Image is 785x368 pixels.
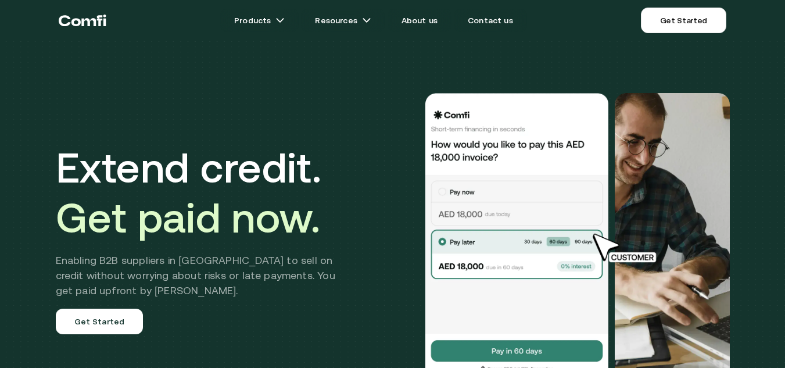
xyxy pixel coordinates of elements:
img: cursor [585,232,669,265]
a: Return to the top of the Comfi home page [59,3,106,38]
a: Productsarrow icons [220,9,299,32]
a: About us [388,9,451,32]
a: Get Started [641,8,726,33]
a: Contact us [454,9,527,32]
h1: Extend credit. [56,142,353,242]
img: arrow icons [275,16,285,25]
span: Get paid now. [56,194,321,241]
h2: Enabling B2B suppliers in [GEOGRAPHIC_DATA] to sell on credit without worrying about risks or lat... [56,253,353,298]
a: Resourcesarrow icons [301,9,385,32]
img: arrow icons [362,16,371,25]
a: Get Started [56,309,144,334]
